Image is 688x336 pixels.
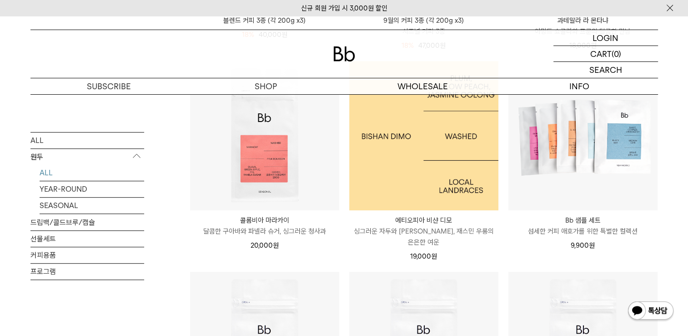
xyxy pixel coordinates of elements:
[553,30,658,46] a: LOGIN
[349,215,498,226] p: 에티오피아 비샨 디모
[571,241,595,249] span: 9,900
[30,247,144,263] a: 커피용품
[30,214,144,230] a: 드립백/콜드브루/캡슐
[431,252,437,260] span: 원
[508,215,658,237] a: Bb 샘플 세트 섬세한 커피 애호가를 위한 특별한 컬렉션
[410,252,437,260] span: 19,000
[501,78,658,94] p: INFO
[251,241,279,249] span: 20,000
[30,231,144,247] a: 선물세트
[190,61,339,210] img: 콜롬비아 마라카이
[508,61,658,210] img: Bb 샘플 세트
[190,215,339,226] p: 콜롬비아 마라카이
[190,226,339,237] p: 달콤한 구아바와 파넬라 슈거, 싱그러운 청사과
[349,61,498,210] a: 에티오피아 비샨 디모
[301,4,387,12] a: 신규 회원 가입 시 3,000원 할인
[627,300,674,322] img: 카카오톡 채널 1:1 채팅 버튼
[612,46,621,61] p: (0)
[553,46,658,62] a: CART (0)
[190,215,339,237] a: 콜롬비아 마라카이 달콤한 구아바와 파넬라 슈거, 싱그러운 청사과
[333,46,355,61] img: 로고
[30,264,144,280] a: 프로그램
[593,30,618,46] p: LOGIN
[187,78,344,94] a: SHOP
[589,241,595,249] span: 원
[349,215,498,248] a: 에티오피아 비샨 디모 싱그러운 자두와 [PERSON_NAME], 재스민 우롱의 은은한 여운
[349,226,498,248] p: 싱그러운 자두와 [PERSON_NAME], 재스민 우롱의 은은한 여운
[30,132,144,148] a: ALL
[40,198,144,214] a: SEASONAL
[40,165,144,181] a: ALL
[508,226,658,237] p: 섬세한 커피 애호가를 위한 특별한 컬렉션
[589,62,622,78] p: SEARCH
[508,215,658,226] p: Bb 샘플 세트
[590,46,612,61] p: CART
[344,78,501,94] p: WHOLESALE
[30,78,187,94] a: SUBSCRIBE
[349,61,498,210] img: 1000000480_add2_093.jpg
[40,181,144,197] a: YEAR-ROUND
[30,149,144,165] p: 원두
[273,241,279,249] span: 원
